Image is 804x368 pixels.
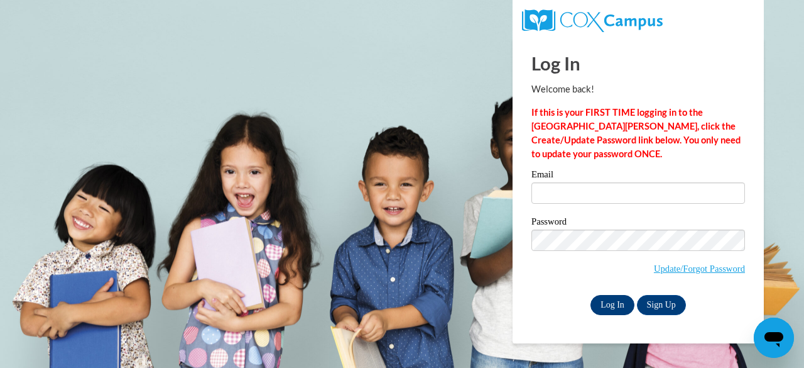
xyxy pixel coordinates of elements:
[531,82,745,96] p: Welcome back!
[531,217,745,230] label: Password
[590,295,634,315] input: Log In
[522,9,663,32] img: COX Campus
[637,295,686,315] a: Sign Up
[654,264,745,274] a: Update/Forgot Password
[531,107,741,159] strong: If this is your FIRST TIME logging in to the [GEOGRAPHIC_DATA][PERSON_NAME], click the Create/Upd...
[531,50,745,76] h1: Log In
[531,170,745,182] label: Email
[754,318,794,358] iframe: Button to launch messaging window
